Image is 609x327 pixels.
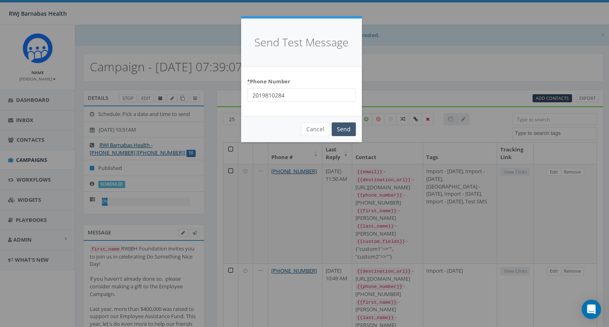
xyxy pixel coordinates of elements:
[301,122,330,136] button: Cancel
[247,78,250,85] abbr: required
[247,75,290,85] label: Phone Number
[247,88,356,102] input: +1 214-248-4342
[582,300,601,319] div: Open Intercom Messenger
[253,35,350,50] h4: Send Test Message
[332,122,356,136] input: Send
